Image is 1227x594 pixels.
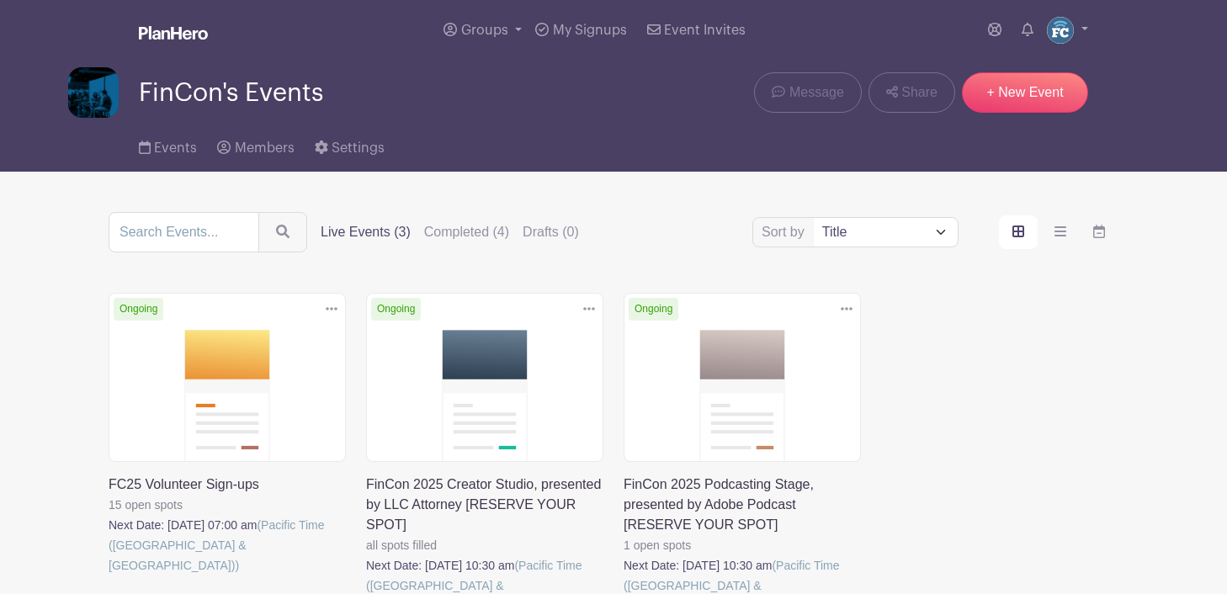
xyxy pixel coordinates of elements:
a: Message [754,72,861,113]
a: + New Event [962,72,1088,113]
span: Event Invites [664,24,746,37]
label: Completed (4) [424,222,509,242]
a: Settings [315,118,385,172]
span: Events [154,141,197,155]
img: Screen%20Shot%202024-09-23%20at%207.49.53%20PM.png [68,67,119,118]
label: Live Events (3) [321,222,411,242]
span: Message [789,82,844,103]
a: Events [139,118,197,172]
span: FinCon's Events [139,79,323,107]
img: FC%20circle.png [1047,17,1074,44]
a: Share [868,72,955,113]
label: Sort by [762,222,810,242]
a: Members [217,118,294,172]
label: Drafts (0) [523,222,579,242]
input: Search Events... [109,212,259,252]
span: My Signups [553,24,627,37]
span: Settings [332,141,385,155]
div: filters [321,222,579,242]
span: Groups [461,24,508,37]
span: Members [235,141,295,155]
span: Share [901,82,938,103]
img: logo_white-6c42ec7e38ccf1d336a20a19083b03d10ae64f83f12c07503d8b9e83406b4c7d.svg [139,26,208,40]
div: order and view [999,215,1118,249]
